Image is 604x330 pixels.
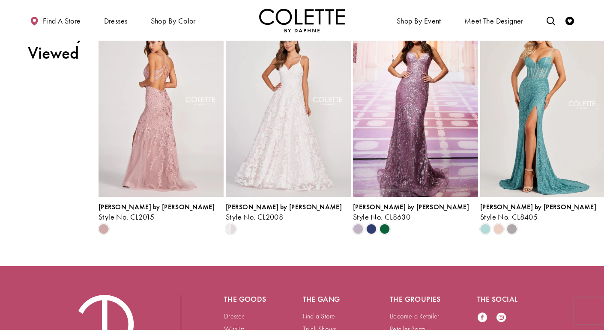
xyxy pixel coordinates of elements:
i: Heather [353,224,363,234]
span: Style No. CL8630 [353,212,410,222]
i: Diamond White/Pink [226,224,236,234]
i: Sea Glass [480,224,490,234]
div: Colette by Daphne Style No. CL2015 [99,203,224,221]
i: Navy Blue [366,224,377,234]
a: Visit Colette by Daphne Style No. CL8630 Page [353,15,478,197]
span: Style No. CL2015 [99,212,154,222]
span: Dresses [104,17,128,25]
div: Colette by Daphne Style No. CL8630 [353,203,478,221]
i: Smoke [507,224,517,234]
a: Visit our Instagram - Opens in new tab [496,312,506,324]
a: Find a Store [303,312,335,321]
h5: The gang [303,295,356,303]
span: [PERSON_NAME] by [PERSON_NAME] [99,202,215,211]
a: Toggle search [544,9,557,32]
a: Visit Colette by Daphne Style No. CL2015 Page [99,15,224,197]
a: Meet the designer [462,9,526,32]
i: Hunter Green [380,224,390,234]
div: Product List [99,14,604,235]
h2: Recently Viewed [28,24,86,63]
span: Style No. CL2008 [226,212,283,222]
h5: The groupies [390,295,443,303]
span: Shop By Event [397,17,441,25]
div: Colette by Daphne Style No. CL2008 [226,203,351,221]
span: Dresses [102,9,130,32]
span: [PERSON_NAME] by [PERSON_NAME] [353,202,469,211]
a: Become a Retailer [390,312,439,321]
img: Colette by Daphne [259,9,345,32]
span: Shop by color [149,9,198,32]
h5: The social [477,295,530,303]
h5: The goods [224,295,269,303]
span: Find a store [43,17,81,25]
span: Shop by color [151,17,196,25]
a: Visit Colette by Daphne Style No. CL2008 Page [226,15,351,197]
a: Find a store [28,9,83,32]
a: Dresses [224,312,244,321]
i: Dusty Rose [99,224,109,234]
i: Rose [493,224,504,234]
span: [PERSON_NAME] by [PERSON_NAME] [480,202,596,211]
span: [PERSON_NAME] by [PERSON_NAME] [226,202,342,211]
span: Meet the designer [464,17,523,25]
a: Visit our Facebook - Opens in new tab [477,312,487,324]
a: Visit Home Page [259,9,345,32]
a: Check Wishlist [563,9,576,32]
span: Style No. CL8405 [480,212,538,222]
span: Shop By Event [395,9,443,32]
